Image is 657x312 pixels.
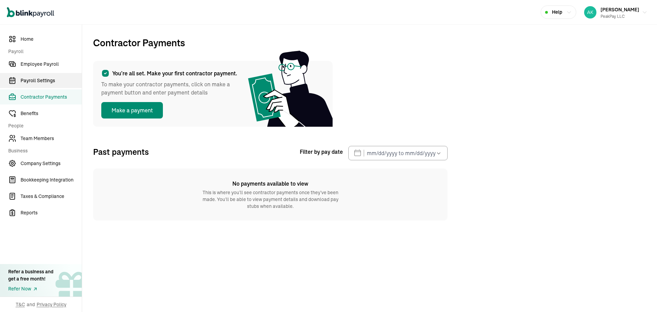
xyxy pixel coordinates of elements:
span: Filter by pay date [300,148,344,156]
span: Business [8,147,78,154]
span: Payroll Settings [21,77,82,84]
span: [PERSON_NAME] [601,7,639,13]
iframe: Chat Widget [504,37,657,312]
div: PeakPay LLC [601,13,639,20]
span: Home [21,36,82,43]
div: Refer a business and get a free month! [8,268,53,283]
span: Contractor Payments [93,36,185,50]
span: Employee Payroll [21,61,82,68]
span: Bookkeeping Integration [21,176,82,184]
input: mm/dd/yyyy to mm/dd/yyyy [348,146,448,160]
a: Refer Now [8,285,53,292]
span: You’re all set. Make your first contractor payment. [112,69,237,77]
span: Company Settings [21,160,82,167]
span: Team Members [21,135,82,142]
span: Past payments [93,146,149,158]
span: Taxes & Compliance [21,193,82,200]
button: Make a payment [101,102,163,118]
span: Contractor Payments [21,93,82,101]
span: Privacy Policy [37,301,66,308]
button: [PERSON_NAME]PeakPay LLC [581,4,650,21]
span: People [8,122,78,129]
span: To make your contractor payments, click on make a payment button and enter payment details [101,80,238,97]
span: Reports [21,209,82,216]
span: Help [552,9,562,16]
span: This is where you’ll see contractor payments once they’ve been made. You’ll be able to view payme... [202,189,339,210]
span: No payments available to view [232,179,308,188]
span: Benefits [21,110,82,117]
span: T&C [16,301,25,308]
nav: Global [7,2,54,22]
button: Help [541,5,576,19]
span: Payroll [8,48,78,55]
